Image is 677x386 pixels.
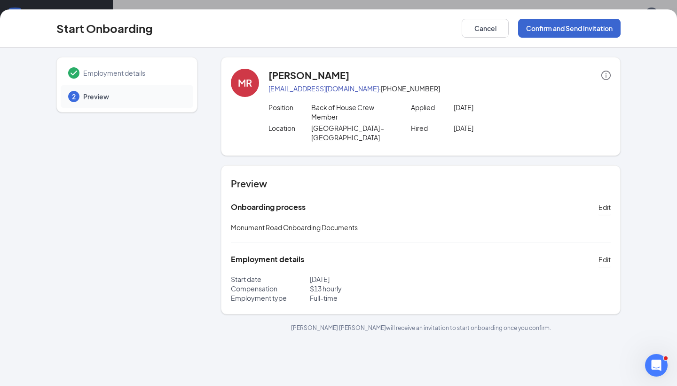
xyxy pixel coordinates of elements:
[598,202,611,212] span: Edit
[454,103,539,112] p: [DATE]
[310,274,421,284] p: [DATE]
[56,20,153,36] h3: Start Onboarding
[462,19,509,38] button: Cancel
[411,123,454,133] p: Hired
[310,284,421,293] p: $ 13 hourly
[454,123,539,133] p: [DATE]
[411,103,454,112] p: Applied
[268,123,311,133] p: Location
[231,202,306,212] h5: Onboarding process
[231,177,611,190] h4: Preview
[231,223,358,232] span: Monument Road Onboarding Documents
[268,69,349,82] h4: [PERSON_NAME]
[598,252,611,267] button: Edit
[311,123,397,142] p: [GEOGRAPHIC_DATA] - [GEOGRAPHIC_DATA]
[238,76,252,89] div: MR
[645,354,668,377] iframe: Intercom live chat
[268,84,611,93] p: · [PHONE_NUMBER]
[231,293,310,303] p: Employment type
[83,68,184,78] span: Employment details
[231,274,310,284] p: Start date
[268,103,311,112] p: Position
[68,67,79,79] svg: Checkmark
[598,255,611,264] span: Edit
[231,284,310,293] p: Compensation
[72,92,76,101] span: 2
[598,200,611,215] button: Edit
[221,324,621,332] p: [PERSON_NAME] [PERSON_NAME] will receive an invitation to start onboarding once you confirm.
[83,92,184,101] span: Preview
[231,254,304,265] h5: Employment details
[518,19,621,38] button: Confirm and Send Invitation
[268,84,379,93] a: [EMAIL_ADDRESS][DOMAIN_NAME]
[311,103,397,121] p: Back of House Crew Member
[601,71,611,80] span: info-circle
[310,293,421,303] p: Full-time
